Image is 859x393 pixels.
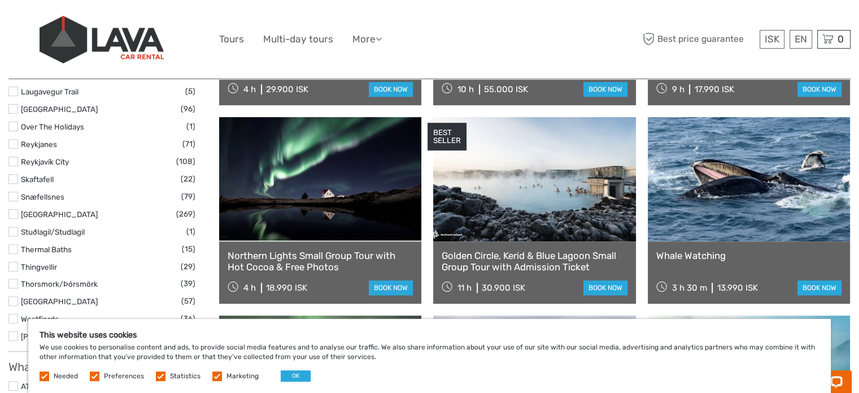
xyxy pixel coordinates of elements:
[21,175,54,184] a: Skaftafell
[428,123,466,151] div: BEST SELLER
[186,120,195,133] span: (1)
[181,102,195,115] span: (96)
[21,297,98,306] a: [GEOGRAPHIC_DATA]
[54,372,78,381] label: Needed
[266,84,308,94] div: 29.900 ISK
[352,31,382,47] a: More
[21,192,64,201] a: Snæfellsnes
[694,84,734,94] div: 17.990 ISK
[484,84,528,94] div: 55.000 ISK
[266,283,307,293] div: 18.990 ISK
[40,330,819,340] h5: This website uses cookies
[263,31,333,47] a: Multi-day tours
[21,210,98,219] a: [GEOGRAPHIC_DATA]
[797,82,841,97] a: book now
[185,85,195,98] span: (5)
[583,280,627,295] a: book now
[243,283,256,293] span: 4 h
[671,283,707,293] span: 3 h 30 m
[369,82,413,97] a: book now
[28,319,831,393] div: We use cookies to personalise content and ads, to provide social media features and to analyse ou...
[21,245,72,254] a: Thermal Baths
[181,190,195,203] span: (79)
[442,250,627,273] a: Golden Circle, Kerid & Blue Lagoon Small Group Tour with Admission Ticket
[369,280,413,295] a: book now
[482,283,525,293] div: 30.900 ISK
[21,262,57,271] a: Thingvellir
[182,243,195,256] span: (15)
[182,137,195,150] span: (71)
[40,16,164,63] img: 523-13fdf7b0-e410-4b32-8dc9-7907fc8d33f7_logo_big.jpg
[170,372,200,381] label: Statistics
[21,105,98,114] a: [GEOGRAPHIC_DATA]
[671,84,684,94] span: 9 h
[583,82,627,97] a: book now
[8,360,195,374] h3: What do you want to do?
[21,314,59,323] a: Westfjords
[176,155,195,168] span: (108)
[640,30,757,49] span: Best price guarantee
[243,84,256,94] span: 4 h
[21,140,57,149] a: Reykjanes
[457,283,472,293] span: 11 h
[21,382,93,391] a: ATV/Quads/Buggies
[21,157,69,166] a: Reykjavík City
[181,295,195,308] span: (57)
[457,84,474,94] span: 10 h
[104,372,144,381] label: Preferences
[797,280,841,295] a: book now
[281,370,311,382] button: OK
[181,277,195,290] span: (39)
[21,332,158,341] a: [PERSON_NAME][GEOGRAPHIC_DATA]
[176,208,195,221] span: (269)
[130,18,143,31] button: Open LiveChat chat widget
[228,250,413,273] a: Northern Lights Small Group Tour with Hot Cocoa & Free Photos
[21,87,79,96] a: Laugavegur Trail
[181,260,195,273] span: (29)
[21,122,84,131] a: Over The Holidays
[21,227,85,236] a: Stuðlagil/Studlagil
[836,33,845,45] span: 0
[790,30,812,49] div: EN
[186,225,195,238] span: (1)
[16,20,128,29] p: Chat now
[656,250,841,261] a: Whale Watching
[717,283,757,293] div: 13.990 ISK
[181,172,195,185] span: (22)
[21,279,98,288] a: Thorsmork/Þórsmörk
[765,33,779,45] span: ISK
[181,312,195,325] span: (36)
[219,31,244,47] a: Tours
[226,372,259,381] label: Marketing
